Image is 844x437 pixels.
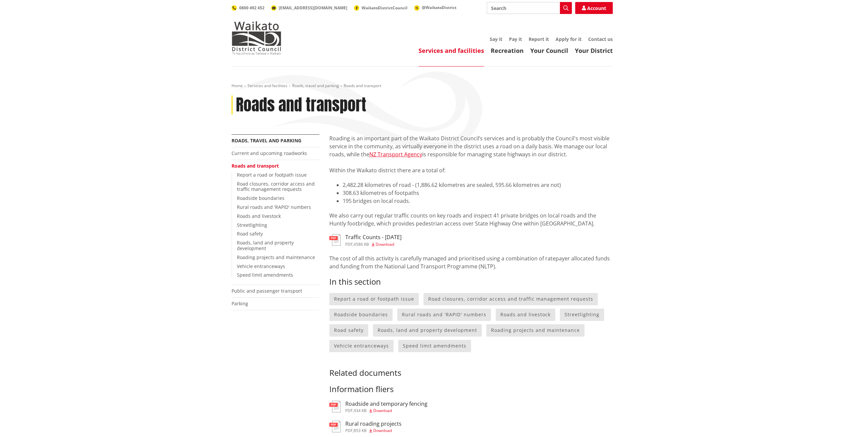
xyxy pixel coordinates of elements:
a: Report it [529,36,549,42]
a: Parking [232,300,248,307]
a: Contact us [588,36,613,42]
span: pdf [345,241,353,247]
span: 434 KB [354,408,367,413]
a: Say it [490,36,502,42]
span: pdf [345,428,353,433]
a: Roading projects and maintenance [486,324,585,337]
h3: Information fliers [329,384,613,394]
a: Recreation [491,47,524,55]
a: Vehicle entranceways [329,340,394,352]
a: Pay it [509,36,522,42]
a: Apply for it [556,36,582,42]
a: Road safety [237,230,263,237]
h3: In this section [329,277,613,287]
div: , [345,429,402,433]
a: 0800 492 452 [232,5,264,11]
span: Download [373,428,392,433]
div: , [345,409,427,413]
nav: breadcrumb [232,83,613,89]
a: Current and upcoming roadworks [232,150,307,156]
a: Roads, travel and parking [232,137,301,144]
a: Roads, land and property development [373,324,482,337]
h3: Roadside and temporary fencing [345,401,427,407]
img: document-pdf.svg [329,234,341,246]
a: Services and facilities [419,47,484,55]
a: Roadside boundaries [237,195,284,201]
a: Report a road or footpath issue [237,172,307,178]
a: Streetlighting [237,222,267,228]
span: Download [376,241,394,247]
li: 308.63 kilometres of footpaths [343,189,613,197]
a: Rural roads and 'RAPID' numbers [397,309,491,321]
a: Streetlighting [560,309,604,321]
img: document-pdf.svg [329,401,341,412]
a: Road closures, corridor access and traffic management requests [423,293,598,305]
span: 195 bridges on local roads. [343,197,410,205]
a: Speed limit amendments [398,340,471,352]
span: [EMAIL_ADDRESS][DOMAIN_NAME] [279,5,347,11]
a: Your District [575,47,613,55]
a: Your Council [530,47,568,55]
p: The cost of all this activity is carefully managed and prioritised using a combination of ratepay... [329,254,613,270]
span: Download [373,408,392,413]
h3: Traffic Counts - [DATE] [345,234,402,240]
a: Roading projects and maintenance [237,254,315,260]
a: Services and facilities [248,83,287,88]
li: 2,482.28 kilometres of road - (1,886.62 kilometres are sealed, 595.66 kilometres are not) [343,181,613,189]
a: Roads and transport [232,163,279,169]
a: Public and passenger transport [232,288,302,294]
a: Speed limit amendments [237,272,293,278]
h1: Roads and transport [236,95,366,115]
a: Roadside boundaries [329,309,393,321]
a: Report a road or footpath issue [329,293,419,305]
a: Road closures, corridor access and traffic management requests [237,181,315,193]
a: Home [232,83,243,88]
a: Roadside and temporary fencing pdf,434 KB Download [329,401,427,413]
a: [EMAIL_ADDRESS][DOMAIN_NAME] [271,5,347,11]
a: @WaikatoDistrict [414,5,456,10]
span: @WaikatoDistrict [422,5,456,10]
a: NZ Transport Agency [369,151,422,158]
span: 0800 492 452 [239,5,264,11]
a: Rural roading projects pdf,853 KB Download [329,421,402,433]
a: Account [575,2,613,14]
a: Roads, travel and parking [292,83,339,88]
p: We also carry out regular traffic counts on key roads and inspect 41 private bridges on local roa... [329,212,613,227]
a: Roads, land and property development [237,239,294,251]
span: Roads and transport [344,83,381,88]
h3: Related documents [329,359,613,378]
span: pdf [345,408,353,413]
a: Roads and livestock [237,213,281,219]
img: document-pdf.svg [329,421,341,432]
span: 4586 KB [354,241,369,247]
div: , [345,242,402,246]
span: WaikatoDistrictCouncil [362,5,408,11]
a: Traffic Counts - [DATE] pdf,4586 KB Download [329,234,402,246]
p: Roading is an important part of the Waikato District Council’s services and is probably the Counc... [329,134,613,174]
img: Waikato District Council - Te Kaunihera aa Takiwaa o Waikato [232,21,281,55]
span: 853 KB [354,428,367,433]
a: Rural roads and 'RAPID' numbers [237,204,311,210]
a: WaikatoDistrictCouncil [354,5,408,11]
input: Search input [487,2,572,14]
a: Roads and livestock [496,309,555,321]
h3: Rural roading projects [345,421,402,427]
a: Road safety [329,324,368,337]
a: Vehicle entranceways [237,263,285,269]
